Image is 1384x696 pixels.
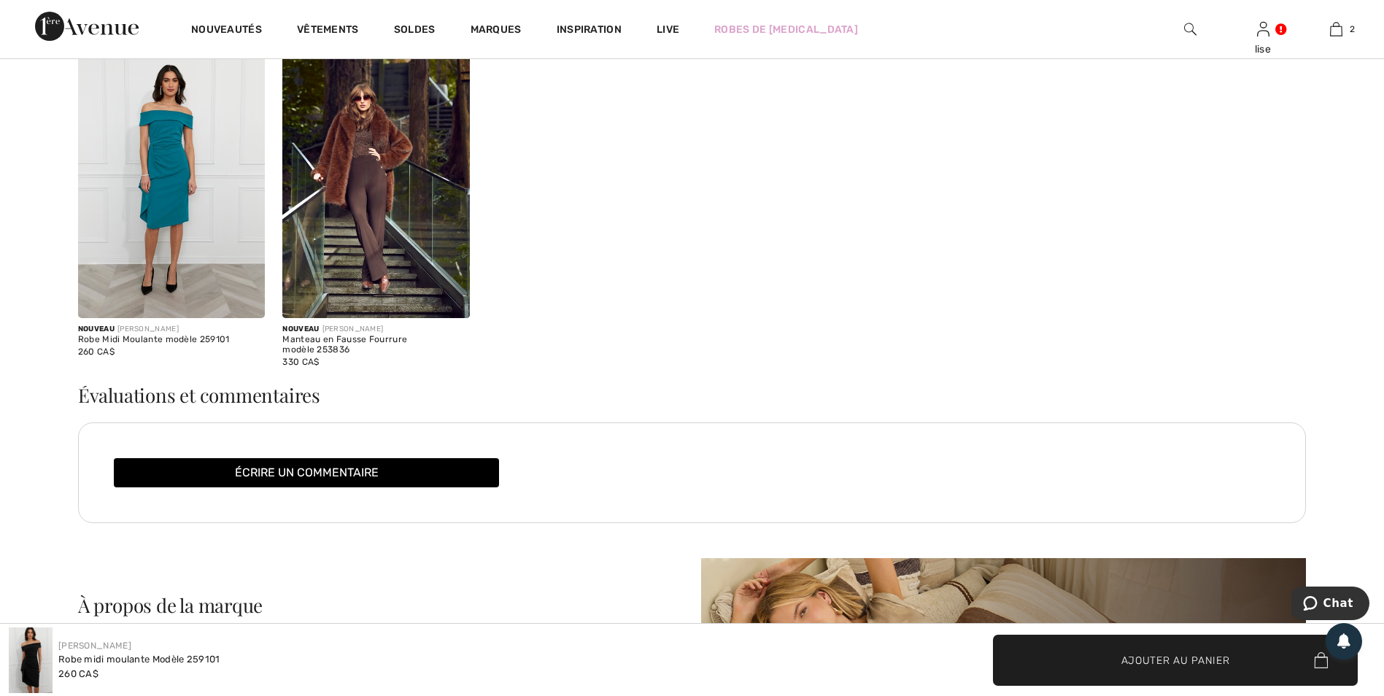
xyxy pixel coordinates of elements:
[78,325,115,333] span: Nouveau
[282,325,319,333] span: Nouveau
[394,23,436,39] a: Soldes
[1121,652,1230,668] span: Ajouter au panier
[78,324,266,335] div: [PERSON_NAME]
[78,596,684,615] div: À propos de la marque
[1184,20,1196,38] img: recherche
[191,23,262,39] a: Nouveautés
[282,335,470,355] div: Manteau en Fausse Fourrure modèle 253836
[714,22,858,37] a: Robes de [MEDICAL_DATA]
[282,324,470,335] div: [PERSON_NAME]
[58,668,98,679] span: 260 CA$
[282,37,470,318] img: Manteau en Fausse Fourrure modèle 253836
[993,635,1358,686] button: Ajouter au panier
[1350,23,1355,36] span: 2
[1330,20,1342,38] img: Mon panier
[78,347,115,357] span: 260 CA$
[114,458,499,487] button: Écrire un commentaire
[1300,20,1372,38] a: 2
[35,12,139,41] img: 1ère Avenue
[471,23,522,39] a: Marques
[1314,652,1328,668] img: Bag.svg
[1291,587,1369,623] iframe: Ouvre un widget dans lequel vous pouvez chatter avec l’un de nos agents
[1257,20,1269,38] img: Mes infos
[78,37,266,318] img: Robe Midi Moulante modèle 259101
[557,23,622,39] span: Inspiration
[58,641,131,651] a: [PERSON_NAME]
[282,357,319,367] span: 330 CA$
[297,23,359,39] a: Vêtements
[1227,42,1299,57] div: lise
[1257,22,1269,36] a: Se connecter
[78,386,1306,405] h3: Évaluations et commentaires
[58,652,220,667] div: Robe midi moulante Modèle 259101
[78,335,266,345] div: Robe Midi Moulante modèle 259101
[657,22,679,37] a: Live
[9,627,53,693] img: Robe Midi Moulante mod&egrave;le 259101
